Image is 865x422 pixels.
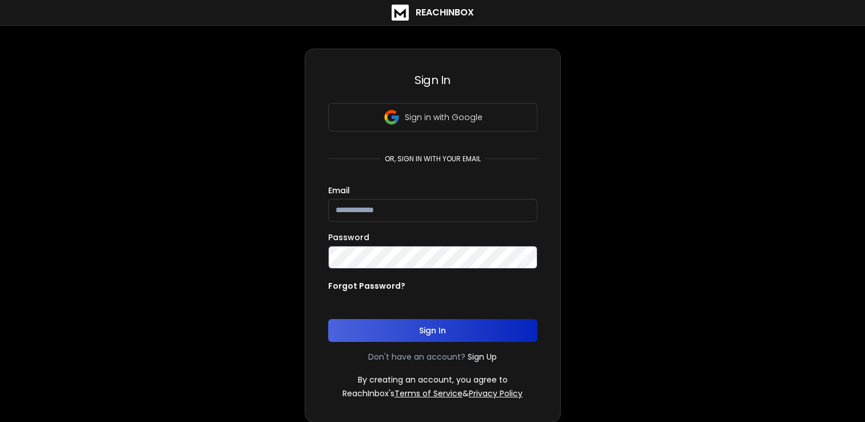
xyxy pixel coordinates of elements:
img: logo [392,5,409,21]
p: Forgot Password? [328,280,405,292]
button: Sign In [328,319,537,342]
button: Sign in with Google [328,103,537,132]
label: Password [328,233,369,241]
a: Privacy Policy [469,388,523,399]
p: Don't have an account? [368,351,465,363]
a: Sign Up [468,351,497,363]
a: ReachInbox [392,5,474,21]
p: By creating an account, you agree to [358,374,508,385]
p: Sign in with Google [405,112,483,123]
h3: Sign In [328,72,537,88]
a: Terms of Service [394,388,463,399]
label: Email [328,186,350,194]
h1: ReachInbox [416,6,474,19]
p: ReachInbox's & [342,388,523,399]
p: or, sign in with your email [380,154,485,164]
